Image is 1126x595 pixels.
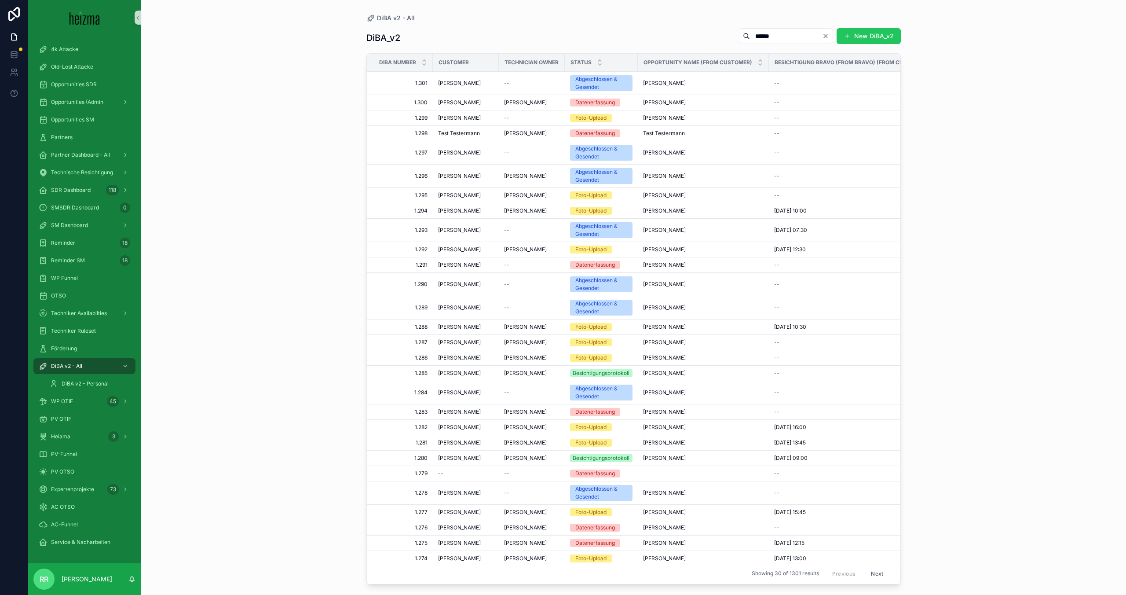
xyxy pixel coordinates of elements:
a: -- [774,261,940,268]
span: -- [774,339,779,346]
a: Abgeschlossen & Gesendet [570,300,632,316]
a: [PERSON_NAME] [438,323,494,331]
span: -- [504,80,509,87]
a: -- [504,261,559,268]
a: -- [774,281,940,288]
span: [PERSON_NAME] [504,207,547,214]
span: [PERSON_NAME] [504,323,547,331]
a: Förderung [33,341,135,356]
span: [PERSON_NAME] [438,323,481,331]
a: [DATE] 07:30 [774,227,940,234]
a: [PERSON_NAME] [438,424,494,431]
a: [PERSON_NAME] [438,207,494,214]
span: 1.288 [377,323,428,331]
span: [PERSON_NAME] [643,424,686,431]
span: [PERSON_NAME] [643,192,686,199]
span: [PERSON_NAME] [643,339,686,346]
a: [PERSON_NAME] [643,323,764,331]
span: Opportunities SDR [51,81,97,88]
span: [PERSON_NAME] [643,227,686,234]
span: -- [774,173,779,180]
a: [PERSON_NAME] [438,99,494,106]
a: Foto-Upload [570,439,632,447]
span: OTSO [51,292,66,299]
a: [PERSON_NAME] [504,130,559,137]
span: Techniker Ruleset [51,327,96,334]
span: 1.287 [377,339,428,346]
a: [DATE] 16:00 [774,424,940,431]
a: [PERSON_NAME] [504,192,559,199]
a: WP OTIF45 [33,393,135,409]
a: Foto-Upload [570,114,632,122]
a: [PERSON_NAME] [438,192,494,199]
span: [PERSON_NAME] [504,246,547,253]
a: Abgeschlossen & Gesendet [570,222,632,238]
a: Opportunities SM [33,112,135,128]
span: -- [774,114,779,121]
span: [PERSON_NAME] [438,227,481,234]
a: [PERSON_NAME] [643,173,764,180]
a: Heiama3 [33,429,135,444]
a: -- [504,281,559,288]
a: -- [774,114,940,121]
span: [PERSON_NAME] [643,354,686,361]
a: New DiBA_v2 [837,28,901,44]
a: 4k Attacke [33,41,135,57]
div: Foto-Upload [575,207,607,215]
span: -- [774,281,779,288]
a: [PERSON_NAME] [643,408,764,415]
span: 1.282 [377,424,428,431]
a: 1.299 [377,114,428,121]
div: Foto-Upload [575,246,607,253]
a: [PERSON_NAME] [643,149,764,156]
span: -- [774,408,779,415]
span: [PERSON_NAME] [643,149,686,156]
button: Clear [822,33,833,40]
span: PV OTIF [51,415,71,422]
a: [PERSON_NAME] [438,227,494,234]
div: Foto-Upload [575,354,607,362]
span: WP OTIF [51,398,73,405]
span: Förderung [51,345,77,352]
div: Datenerfassung [575,261,615,269]
span: DiBA v2 - All [377,14,415,22]
span: 1.294 [377,207,428,214]
a: [PERSON_NAME] [504,207,559,214]
a: [PERSON_NAME] [438,370,494,377]
a: Abgeschlossen & Gesendet [570,75,632,91]
span: -- [504,281,509,288]
div: Foto-Upload [575,323,607,331]
span: Opportunities SM [51,116,94,123]
div: Foto-Upload [575,191,607,199]
a: [PERSON_NAME] [438,408,494,415]
a: 1.291 [377,261,428,268]
span: -- [504,227,509,234]
a: Datenerfassung [570,129,632,137]
div: Abgeschlossen & Gesendet [575,145,627,161]
div: Datenerfassung [575,129,615,137]
span: -- [774,389,779,396]
a: 1.289 [377,304,428,311]
a: 1.283 [377,408,428,415]
a: [PERSON_NAME] [504,246,559,253]
span: [PERSON_NAME] [504,370,547,377]
span: 1.297 [377,149,428,156]
a: Foto-Upload [570,246,632,253]
a: [PERSON_NAME] [643,424,764,431]
a: -- [504,227,559,234]
span: [DATE] 10:00 [774,207,807,214]
span: -- [504,114,509,121]
span: [PERSON_NAME] [643,281,686,288]
a: -- [774,354,940,361]
a: [PERSON_NAME] [643,227,764,234]
a: -- [774,304,940,311]
a: 1.293 [377,227,428,234]
span: [PERSON_NAME] [438,354,481,361]
a: [PERSON_NAME] [643,99,764,106]
span: [PERSON_NAME] [504,408,547,415]
span: DiBA v2 - Personal [62,380,109,387]
span: -- [504,304,509,311]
